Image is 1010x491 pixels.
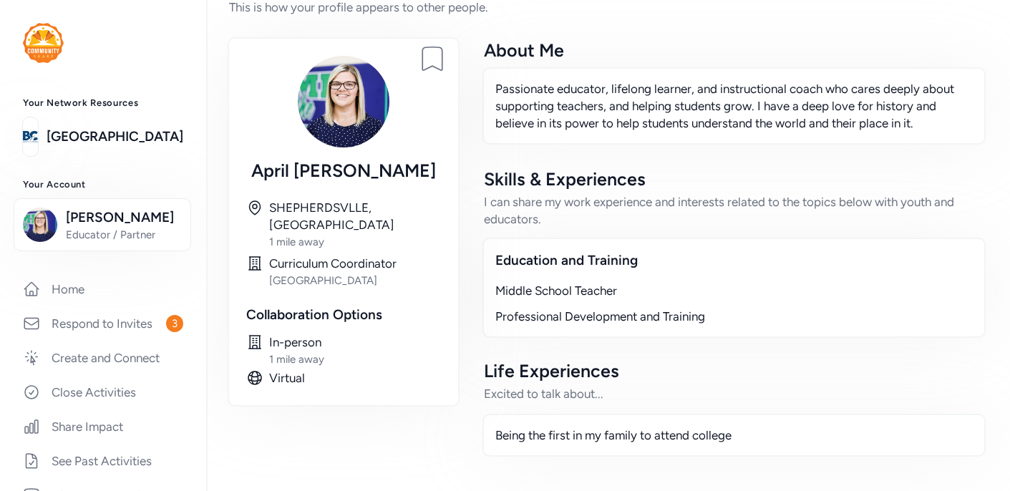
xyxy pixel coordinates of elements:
[14,198,191,251] button: [PERSON_NAME]Educator / Partner
[484,39,984,62] div: About Me
[269,199,441,233] div: SHEPHERDSVLLE, [GEOGRAPHIC_DATA]
[269,255,441,272] div: Curriculum Coordinator
[11,376,195,408] a: Close Activities
[269,334,441,351] div: In-person
[495,80,973,132] p: Passionate educator, lifelong learner, and instructional coach who cares deeply about supporting ...
[484,385,984,402] div: Excited to talk about...
[495,282,973,299] div: Middle School Teacher
[269,235,441,249] div: 1 mile away
[484,193,984,228] div: I can share my work experience and interests related to the topics below with youth and educators.
[47,127,183,147] a: [GEOGRAPHIC_DATA]
[23,97,183,109] h3: Your Network Resources
[23,179,183,190] h3: Your Account
[484,359,984,382] div: Life Experiences
[269,369,441,387] div: Virtual
[495,251,973,271] div: Education and Training
[246,159,441,182] div: April [PERSON_NAME]
[23,23,64,63] img: logo
[246,305,441,325] div: Collaboration Options
[269,273,441,288] div: [GEOGRAPHIC_DATA]
[23,121,38,152] img: logo
[66,228,182,242] span: Educator / Partner
[495,308,973,325] div: Professional Development and Training
[11,342,195,374] a: Create and Connect
[269,352,441,366] div: 1 mile away
[11,445,195,477] a: See Past Activities
[11,308,195,339] a: Respond to Invites3
[11,273,195,305] a: Home
[166,315,183,332] span: 3
[298,56,389,147] img: Avatar
[11,411,195,442] a: Share Impact
[495,427,973,444] div: Being the first in my family to attend college
[66,208,182,228] span: [PERSON_NAME]
[484,167,984,190] div: Skills & Experiences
